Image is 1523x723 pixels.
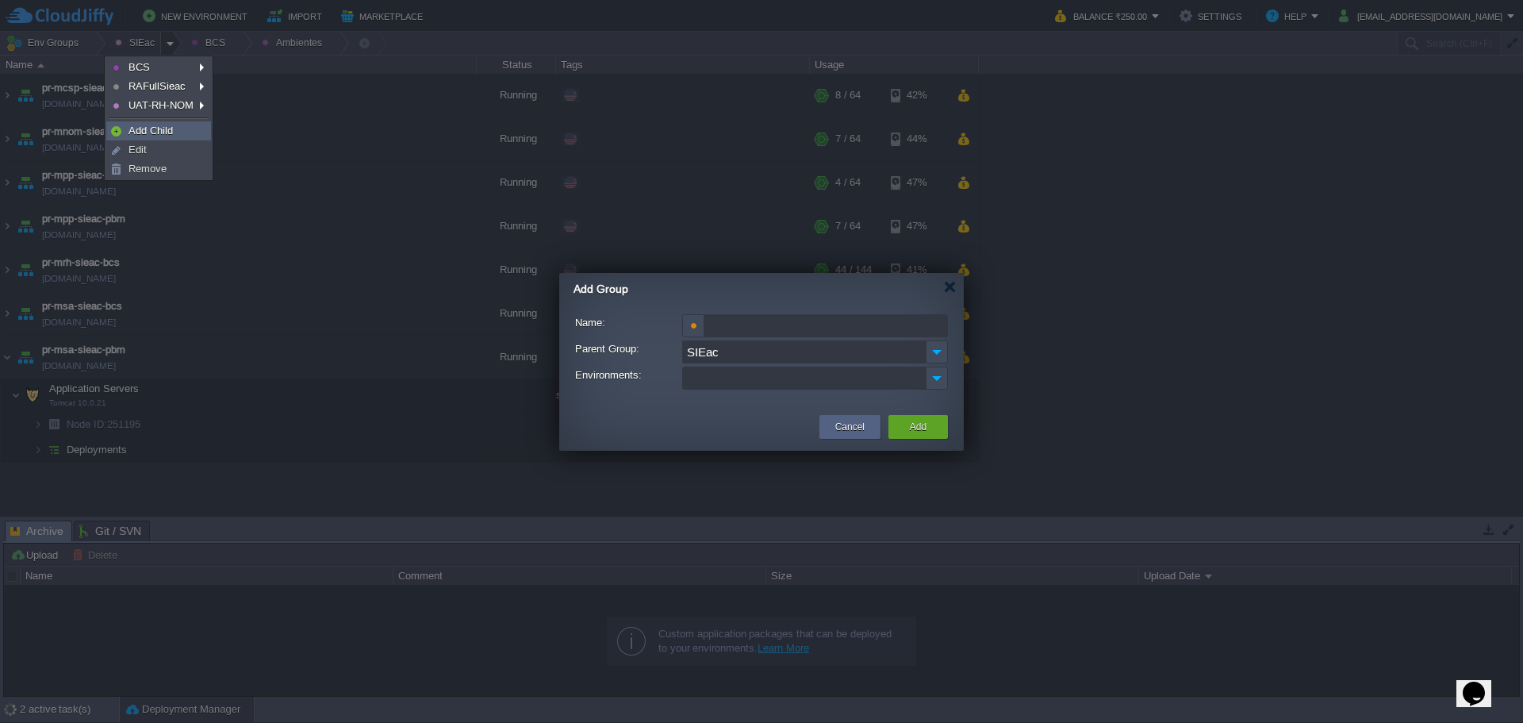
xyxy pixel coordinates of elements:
[574,283,628,295] span: Add Group
[107,97,210,114] a: UAT-RH-NOM
[129,80,186,92] span: RAFullSieac
[1456,660,1507,707] iframe: chat widget
[107,59,210,76] a: BCS
[107,78,210,95] a: RAFullSieac
[107,160,210,178] a: Remove
[575,314,681,331] label: Name:
[835,419,865,435] button: Cancel
[129,144,147,156] span: Edit
[575,340,681,357] label: Parent Group:
[129,125,173,137] span: Add Child
[129,61,150,73] span: BCS
[107,122,210,140] a: Add Child
[575,367,681,383] label: Environments:
[107,141,210,159] a: Edit
[910,419,926,435] button: Add
[129,163,167,175] span: Remove
[129,99,194,111] span: UAT-RH-NOM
